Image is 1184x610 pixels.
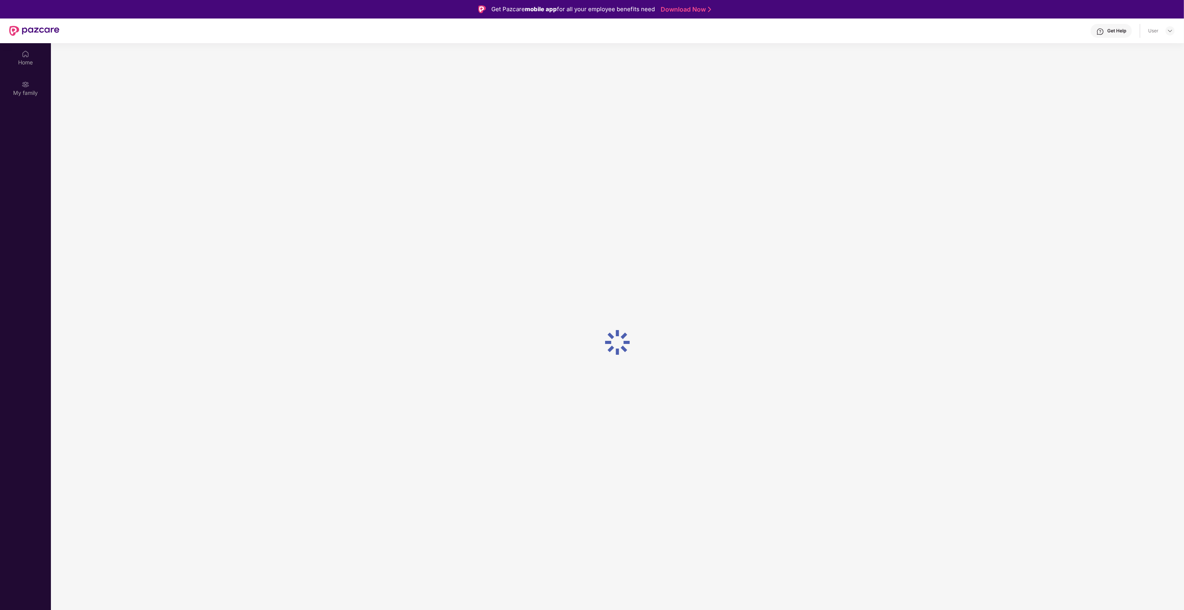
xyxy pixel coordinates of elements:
strong: mobile app [525,5,557,13]
img: Logo [478,5,486,13]
img: svg+xml;base64,PHN2ZyBpZD0iSG9tZSIgeG1sbnM9Imh0dHA6Ly93d3cudzMub3JnLzIwMDAvc3ZnIiB3aWR0aD0iMjAiIG... [22,50,29,58]
a: Download Now [661,5,709,13]
img: svg+xml;base64,PHN2ZyB3aWR0aD0iMjAiIGhlaWdodD0iMjAiIHZpZXdCb3g9IjAgMCAyMCAyMCIgZmlsbD0ibm9uZSIgeG... [22,81,29,88]
div: User [1148,28,1159,34]
div: Get Help [1107,28,1126,34]
div: Get Pazcare for all your employee benefits need [491,5,655,14]
img: svg+xml;base64,PHN2ZyBpZD0iRHJvcGRvd24tMzJ4MzIiIHhtbG5zPSJodHRwOi8vd3d3LnczLm9yZy8yMDAwL3N2ZyIgd2... [1167,28,1173,34]
img: Stroke [708,5,711,13]
img: svg+xml;base64,PHN2ZyBpZD0iSGVscC0zMngzMiIgeG1sbnM9Imh0dHA6Ly93d3cudzMub3JnLzIwMDAvc3ZnIiB3aWR0aD... [1096,28,1104,35]
img: New Pazcare Logo [9,26,59,36]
